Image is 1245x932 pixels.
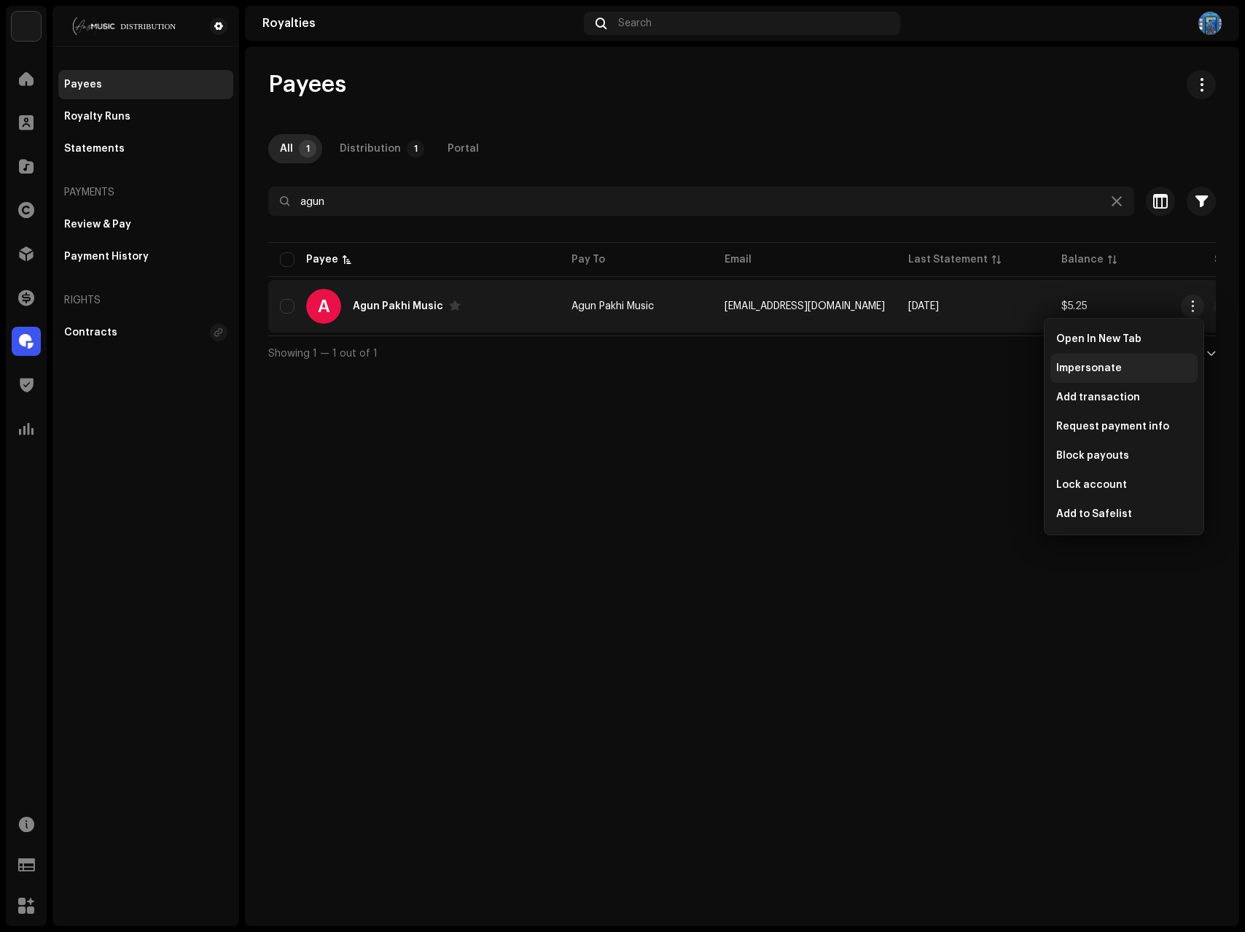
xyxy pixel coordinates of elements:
span: Add to Safelist [1056,508,1132,520]
div: Payee [306,252,338,267]
re-m-nav-item: Review & Pay [58,210,233,239]
div: Distribution [340,134,401,163]
re-a-nav-header: Rights [58,283,233,318]
re-m-nav-item: Contracts [58,318,233,347]
div: Review & Pay [64,219,131,230]
span: Payees [268,70,346,99]
div: A [306,289,341,324]
img: 68a4b677-ce15-481d-9fcd-ad75b8f38328 [64,18,187,35]
div: Last Statement [908,252,988,267]
img: 5e4483b3-e6cb-4a99-9ad8-29ce9094b33b [1198,12,1222,35]
span: Request payment info [1056,421,1169,432]
span: Agunpakhi1179@gmail.com [725,301,885,311]
span: Showing 1 — 1 out of 1 [268,349,378,359]
span: Agun Pakhi Music [571,301,654,311]
div: Contracts [64,327,117,338]
div: All [280,134,293,163]
div: Royalty Runs [64,111,130,123]
input: Search [268,187,1134,216]
span: Search [618,18,652,29]
div: Statements [64,143,125,155]
re-m-nav-item: Royalty Runs [58,102,233,131]
span: Lock account [1056,479,1127,491]
re-m-nav-item: Statements [58,134,233,163]
span: Open In New Tab [1056,333,1141,345]
span: Add transaction [1056,392,1140,403]
img: bb356b9b-6e90-403f-adc8-c282c7c2e227 [12,12,41,41]
span: Block payouts [1056,450,1129,462]
div: Portal [448,134,479,163]
div: Payees [64,79,102,90]
div: Royalties [262,18,578,29]
re-a-nav-header: Payments [58,175,233,210]
div: Balance [1061,252,1104,267]
div: Payment History [64,251,149,263]
span: $5.25 [1061,301,1088,311]
span: Impersonate [1056,362,1122,374]
p-badge: 1 [299,140,316,158]
span: Oct 2025 [908,301,939,311]
re-m-nav-item: Payees [58,70,233,99]
re-m-nav-item: Payment History [58,242,233,271]
p-badge: 1 [407,140,424,158]
div: Agun Pakhi Music [353,301,443,311]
